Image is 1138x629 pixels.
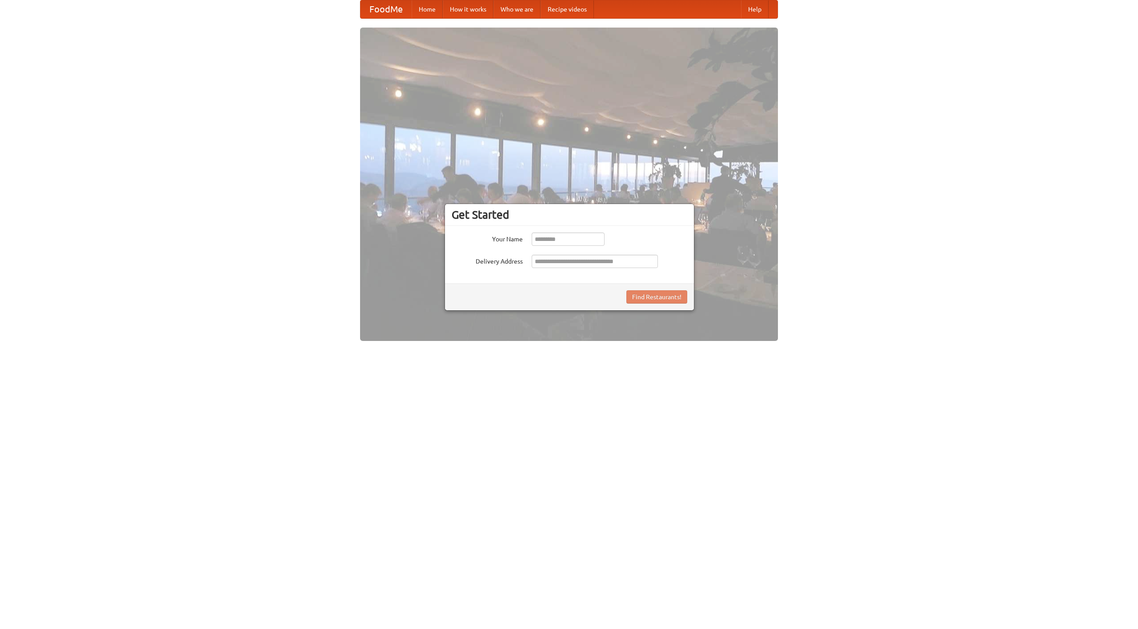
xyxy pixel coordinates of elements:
a: FoodMe [361,0,412,18]
a: Who we are [493,0,541,18]
button: Find Restaurants! [626,290,687,304]
a: How it works [443,0,493,18]
label: Delivery Address [452,255,523,266]
a: Home [412,0,443,18]
a: Help [741,0,769,18]
label: Your Name [452,232,523,244]
h3: Get Started [452,208,687,221]
a: Recipe videos [541,0,594,18]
